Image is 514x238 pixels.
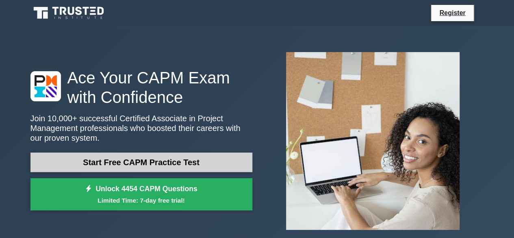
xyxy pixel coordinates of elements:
a: Start Free CAPM Practice Test [30,153,252,172]
a: Unlock 4454 CAPM QuestionsLimited Time: 7-day free trial! [30,178,252,211]
h1: Ace Your CAPM Exam with Confidence [30,68,252,107]
small: Limited Time: 7-day free trial! [41,196,242,205]
a: Register [434,8,470,18]
p: Join 10,000+ successful Certified Associate in Project Management professionals who boosted their... [30,114,252,143]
